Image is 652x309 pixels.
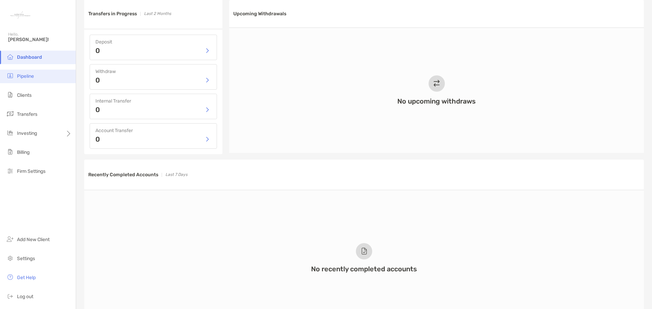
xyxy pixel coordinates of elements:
h4: Account Transfer [95,128,211,133]
h4: Internal Transfer [95,98,211,104]
img: settings icon [6,254,14,262]
img: add_new_client icon [6,235,14,243]
img: firm-settings icon [6,167,14,175]
p: 0 [95,77,100,84]
img: dashboard icon [6,53,14,61]
img: clients icon [6,91,14,99]
span: Clients [17,92,32,98]
img: transfers icon [6,110,14,118]
span: Billing [17,149,30,155]
span: Log out [17,294,33,299]
img: billing icon [6,148,14,156]
h4: Deposit [95,39,211,45]
span: Dashboard [17,54,42,60]
span: Add New Client [17,237,50,242]
span: [PERSON_NAME]! [8,37,72,42]
img: pipeline icon [6,72,14,80]
h3: Upcoming Withdrawals [233,11,286,17]
img: get-help icon [6,273,14,281]
h3: Recently Completed Accounts [88,172,158,178]
img: investing icon [6,129,14,137]
span: Firm Settings [17,168,46,174]
span: Get Help [17,275,36,280]
img: Zoe Logo [8,3,33,27]
h4: Withdraw [95,69,211,74]
p: Last 7 Days [165,170,187,179]
h3: Transfers in Progress [88,11,137,17]
span: Transfers [17,111,37,117]
h3: No recently completed accounts [311,265,417,273]
h3: No upcoming withdraws [397,97,476,105]
img: logout icon [6,292,14,300]
span: Investing [17,130,37,136]
span: Settings [17,256,35,261]
p: Last 2 Months [144,10,171,18]
p: 0 [95,47,100,54]
span: Pipeline [17,73,34,79]
p: 0 [95,136,100,143]
p: 0 [95,106,100,113]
